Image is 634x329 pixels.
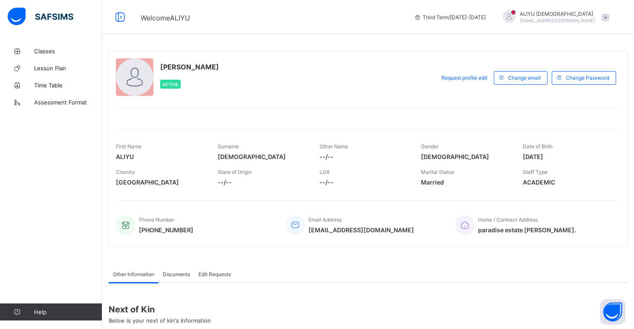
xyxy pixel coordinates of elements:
span: LGA [320,169,330,175]
span: --/-- [320,179,409,186]
span: Change email [508,75,541,81]
span: paradise estate [PERSON_NAME]. [478,226,576,234]
span: [DEMOGRAPHIC_DATA] [218,153,307,160]
span: [GEOGRAPHIC_DATA] [116,179,205,186]
span: Email Address [308,216,342,223]
span: Marital Status [421,169,454,175]
span: Gender [421,143,438,150]
span: Other Name [320,143,348,150]
span: Married [421,179,510,186]
span: Welcome ALIYU [141,14,190,22]
span: Help [34,309,102,315]
span: [DEMOGRAPHIC_DATA] [421,153,510,160]
span: Active [162,82,179,87]
span: Edit Requests [199,271,231,277]
span: Phone Number [139,216,174,223]
span: Home / Contract Address [478,216,538,223]
span: Lesson Plan [34,65,102,72]
span: First Name [116,143,141,150]
span: Other Information [113,271,154,277]
span: Classes [34,48,102,55]
span: [DATE] [523,153,612,160]
span: Request profile edit [441,75,487,81]
span: ALIYU [DEMOGRAPHIC_DATA] [520,11,595,17]
span: [PHONE_NUMBER] [139,226,193,234]
img: safsims [8,8,73,26]
span: session/term information [414,14,486,20]
span: [EMAIL_ADDRESS][DOMAIN_NAME] [520,18,595,23]
span: Time Table [34,82,102,89]
span: --/-- [218,179,307,186]
span: Next of Kin [109,304,628,315]
span: [PERSON_NAME] [160,63,219,71]
span: --/-- [320,153,409,160]
span: Assessment Format [34,99,102,106]
span: ALIYU [116,153,205,160]
span: Documents [163,271,190,277]
span: ACADEMIC [523,179,612,186]
span: Change Password [566,75,609,81]
span: Staff Type [523,169,548,175]
span: [EMAIL_ADDRESS][DOMAIN_NAME] [308,226,414,234]
button: Open asap [600,299,625,325]
span: Country [116,169,135,175]
span: Below is your next of kin's Information [109,317,211,324]
span: Surname [218,143,239,150]
div: ALIYUMUHAMMAD [494,10,614,24]
span: Date of Birth [523,143,553,150]
span: State of Origin [218,169,252,175]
